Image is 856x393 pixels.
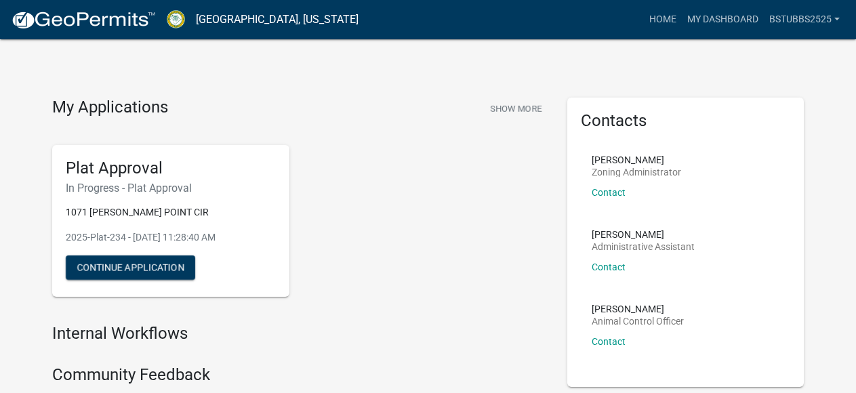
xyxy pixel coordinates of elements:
h5: Contacts [581,111,791,131]
h6: In Progress - Plat Approval [66,182,276,194]
h4: Community Feedback [52,365,547,385]
p: Administrative Assistant [592,242,695,251]
img: Crawford County, Georgia [167,10,185,28]
button: Show More [485,98,547,120]
a: Contact [592,187,626,198]
p: [PERSON_NAME] [592,304,684,314]
a: Contact [592,336,626,347]
a: Contact [592,262,626,272]
a: bstubbs2525 [764,7,845,33]
h5: Plat Approval [66,159,276,178]
h4: My Applications [52,98,168,118]
p: Zoning Administrator [592,167,681,177]
a: [GEOGRAPHIC_DATA], [US_STATE] [196,8,359,31]
p: 1071 [PERSON_NAME] POINT CIR [66,205,276,220]
button: Continue Application [66,255,195,280]
a: My Dashboard [682,7,764,33]
p: [PERSON_NAME] [592,230,695,239]
p: [PERSON_NAME] [592,155,681,165]
h4: Internal Workflows [52,324,547,344]
a: Home [644,7,682,33]
p: Animal Control Officer [592,316,684,326]
p: 2025-Plat-234 - [DATE] 11:28:40 AM [66,230,276,245]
